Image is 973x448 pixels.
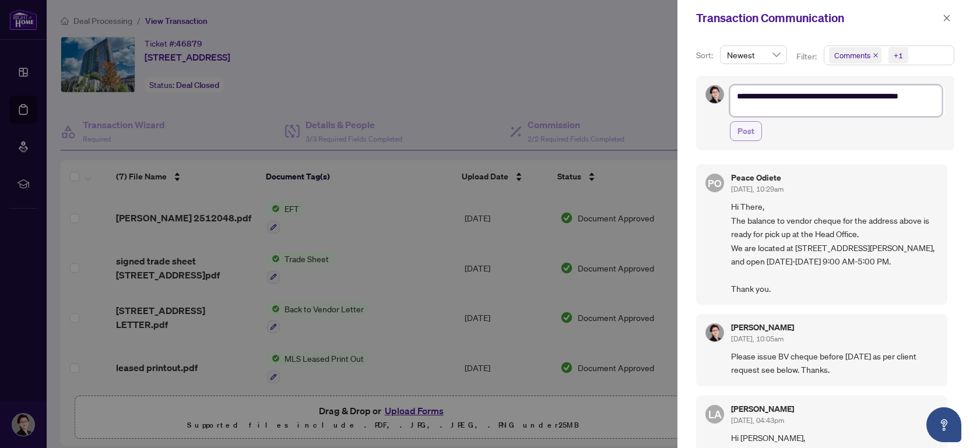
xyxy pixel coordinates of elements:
[731,200,938,295] span: Hi There, The balance to vendor cheque for the address above is ready for pick up at the Head Off...
[894,50,903,61] div: +1
[731,174,784,182] h5: Peace Odiete
[796,50,819,63] p: Filter:
[926,407,961,442] button: Open asap
[706,86,723,103] img: Profile Icon
[730,121,762,141] button: Post
[873,52,879,58] span: close
[696,9,939,27] div: Transaction Communication
[708,406,722,422] span: LA
[708,175,721,191] span: PO
[727,46,780,64] span: Newest
[731,350,938,377] span: Please issue BV cheque before [DATE] as per client request see below. Thanks.
[829,47,881,64] span: Comments
[731,185,784,193] span: [DATE], 10:29am
[834,50,870,61] span: Comments
[731,405,794,413] h5: [PERSON_NAME]
[943,14,951,22] span: close
[731,416,784,425] span: [DATE], 04:43pm
[731,334,784,343] span: [DATE], 10:05am
[737,122,754,140] span: Post
[696,49,715,62] p: Sort:
[731,323,794,331] h5: [PERSON_NAME]
[706,324,723,341] img: Profile Icon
